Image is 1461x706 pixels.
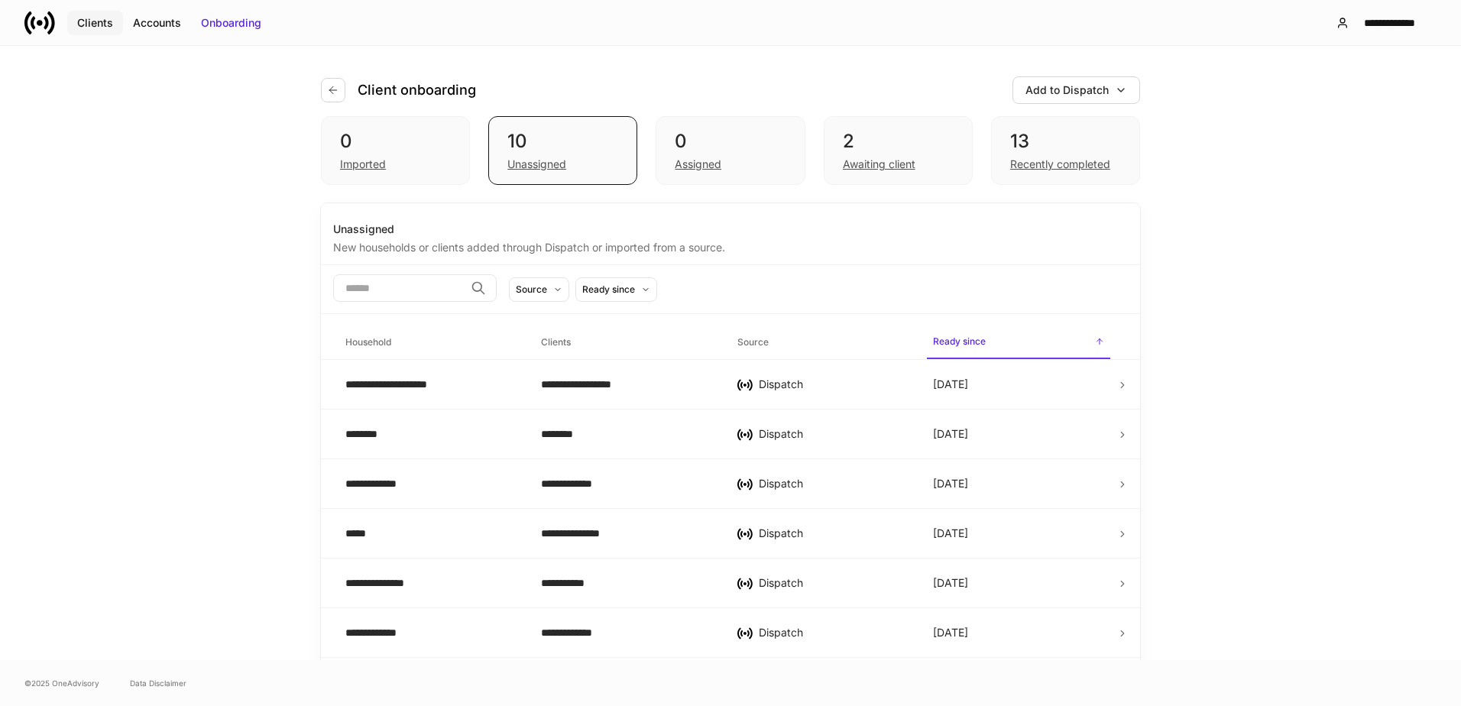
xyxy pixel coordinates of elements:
[123,11,191,35] button: Accounts
[675,157,721,172] div: Assigned
[201,15,261,31] div: Onboarding
[737,335,769,349] h6: Source
[759,526,909,541] div: Dispatch
[759,426,909,442] div: Dispatch
[927,326,1110,359] span: Ready since
[991,116,1140,185] div: 13Recently completed
[333,237,1128,255] div: New households or clients added through Dispatch or imported from a source.
[933,377,968,392] p: [DATE]
[933,426,968,442] p: [DATE]
[933,334,986,348] h6: Ready since
[1010,157,1110,172] div: Recently completed
[340,157,386,172] div: Imported
[24,677,99,689] span: © 2025 OneAdvisory
[759,575,909,591] div: Dispatch
[191,11,271,35] button: Onboarding
[759,476,909,491] div: Dispatch
[77,15,113,31] div: Clients
[656,116,805,185] div: 0Assigned
[321,116,470,185] div: 0Imported
[575,277,657,302] button: Ready since
[535,327,718,358] span: Clients
[731,327,915,358] span: Source
[1010,129,1121,154] div: 13
[582,282,635,296] div: Ready since
[130,677,186,689] a: Data Disclaimer
[675,129,786,154] div: 0
[340,129,451,154] div: 0
[1025,83,1109,98] div: Add to Dispatch
[541,335,571,349] h6: Clients
[1012,76,1140,104] button: Add to Dispatch
[507,129,618,154] div: 10
[759,625,909,640] div: Dispatch
[933,476,968,491] p: [DATE]
[933,526,968,541] p: [DATE]
[843,129,954,154] div: 2
[507,157,566,172] div: Unassigned
[358,81,476,99] h4: Client onboarding
[933,625,968,640] p: [DATE]
[67,11,123,35] button: Clients
[843,157,915,172] div: Awaiting client
[509,277,569,302] button: Source
[333,222,1128,237] div: Unassigned
[824,116,973,185] div: 2Awaiting client
[933,575,968,591] p: [DATE]
[488,116,637,185] div: 10Unassigned
[345,335,391,349] h6: Household
[516,282,547,296] div: Source
[339,327,523,358] span: Household
[759,377,909,392] div: Dispatch
[133,15,181,31] div: Accounts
